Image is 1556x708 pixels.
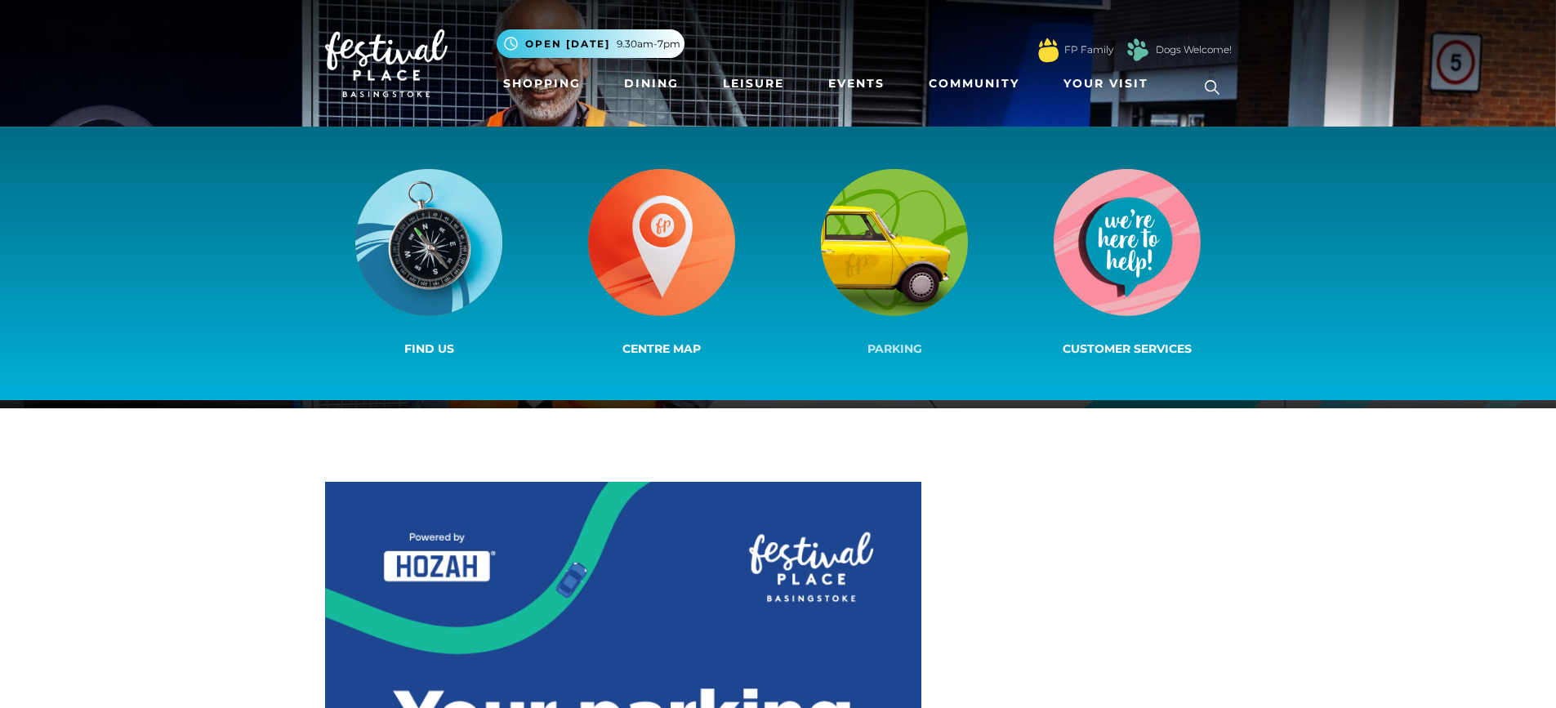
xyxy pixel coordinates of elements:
[497,29,684,58] button: Open [DATE] 9.30am-7pm
[525,37,610,51] span: Open [DATE]
[1064,42,1113,57] a: FP Family
[778,166,1011,361] a: Parking
[822,69,891,99] a: Events
[1063,341,1192,356] span: Customer Services
[546,166,778,361] a: Centre Map
[1057,69,1163,99] a: Your Visit
[325,29,448,98] img: Festival Place Logo
[404,341,454,356] span: Find us
[622,341,701,356] span: Centre Map
[922,69,1026,99] a: Community
[617,69,685,99] a: Dining
[1156,42,1232,57] a: Dogs Welcome!
[1011,166,1244,361] a: Customer Services
[1063,75,1148,92] span: Your Visit
[313,166,546,361] a: Find us
[617,37,680,51] span: 9.30am-7pm
[716,69,791,99] a: Leisure
[497,69,587,99] a: Shopping
[867,341,922,356] span: Parking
